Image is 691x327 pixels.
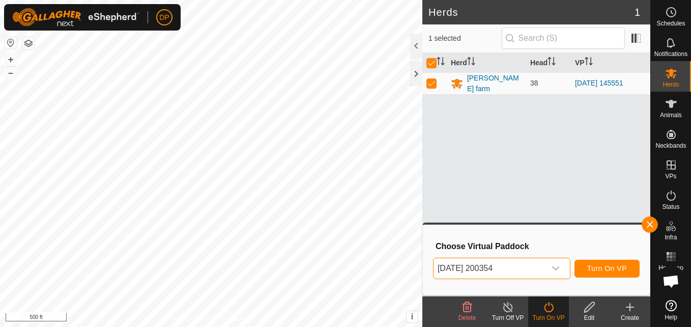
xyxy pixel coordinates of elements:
span: Herds [663,81,679,88]
th: Herd [447,53,526,73]
p-sorticon: Activate to sort [548,59,556,67]
img: Gallagher Logo [12,8,139,26]
span: Help [665,314,677,320]
button: Turn On VP [574,260,640,278]
span: Delete [458,314,476,321]
span: Animals [660,112,682,118]
div: Turn On VP [528,313,569,322]
p-sorticon: Activate to sort [467,59,475,67]
span: 38 [530,79,538,87]
span: 1 selected [428,33,502,44]
span: i [411,312,413,321]
th: VP [571,53,650,73]
h3: Choose Virtual Paddock [436,241,640,251]
div: Edit [569,313,610,322]
a: Privacy Policy [171,314,209,323]
a: Open chat [656,266,686,296]
span: Infra [665,234,677,240]
span: Schedules [656,20,685,26]
p-sorticon: Activate to sort [437,59,445,67]
button: Reset Map [5,37,17,49]
div: dropdown trigger [545,258,566,279]
span: 2025-08-10 200354 [434,258,545,279]
span: Heatmap [658,265,683,271]
th: Head [526,53,571,73]
span: Neckbands [655,143,686,149]
a: [DATE] 145551 [575,79,623,87]
span: Status [662,204,679,210]
button: Map Layers [22,37,35,49]
div: Turn Off VP [487,313,528,322]
div: [PERSON_NAME] farm [467,73,522,94]
a: Contact Us [221,314,251,323]
button: i [407,311,418,322]
button: – [5,67,17,79]
span: VPs [665,173,676,179]
button: + [5,53,17,66]
div: Create [610,313,650,322]
span: 1 [635,5,640,20]
a: Help [651,296,691,324]
h2: Herds [428,6,635,18]
input: Search (S) [502,28,625,49]
span: Notifications [654,51,687,57]
p-sorticon: Activate to sort [585,59,593,67]
span: Turn On VP [587,264,627,272]
span: DP [159,12,169,23]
